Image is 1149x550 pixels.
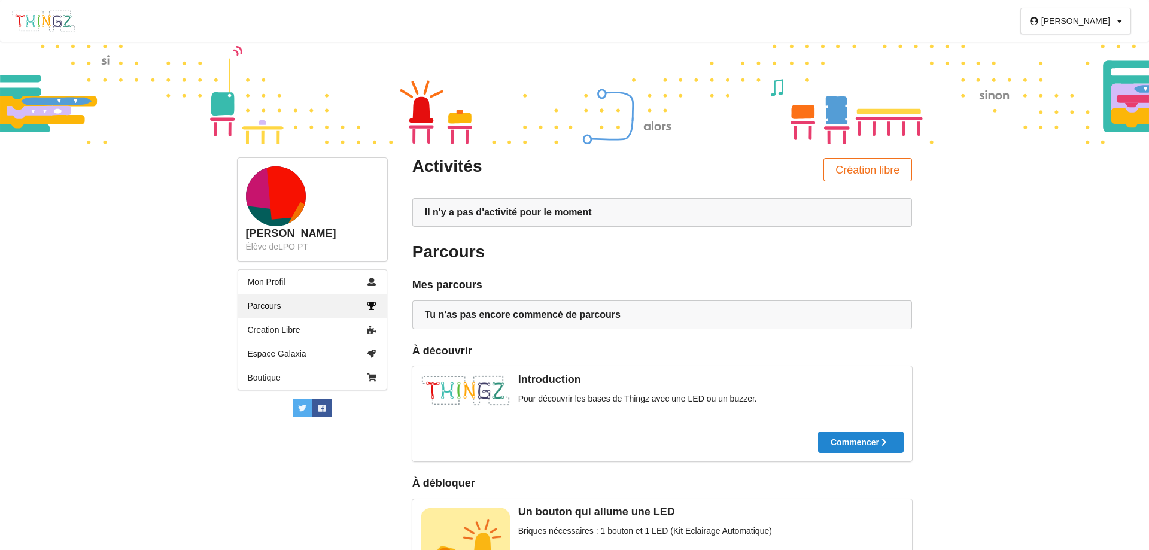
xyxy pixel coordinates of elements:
[238,342,387,366] a: Espace Galaxia
[412,241,653,263] div: Parcours
[238,270,387,294] a: Mon Profil
[421,373,904,387] div: Introduction
[238,366,387,390] a: Boutique
[421,393,904,405] div: Pour découvrir les bases de Thingz avec une LED ou un buzzer.
[823,158,912,181] button: Création libre
[412,476,475,490] div: À débloquer
[246,227,379,241] div: [PERSON_NAME]
[412,278,912,292] div: Mes parcours
[238,318,387,342] a: Creation Libre
[1041,17,1110,25] div: [PERSON_NAME]
[818,432,904,453] button: Commencer
[246,241,379,253] div: Élève de LPO PT
[421,375,510,406] img: thingz_logo.png
[421,505,904,519] div: Un bouton qui allume une LED
[11,10,76,32] img: thingz_logo.png
[831,438,891,446] div: Commencer
[421,525,904,537] div: Briques nécessaires : 1 bouton et 1 LED (Kit Eclairage Automatique)
[412,156,653,177] div: Activités
[425,309,899,321] div: Tu n'as pas encore commencé de parcours
[238,294,387,318] a: Parcours
[412,344,912,358] div: À découvrir
[425,206,899,218] div: Il n'y a pas d'activité pour le moment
